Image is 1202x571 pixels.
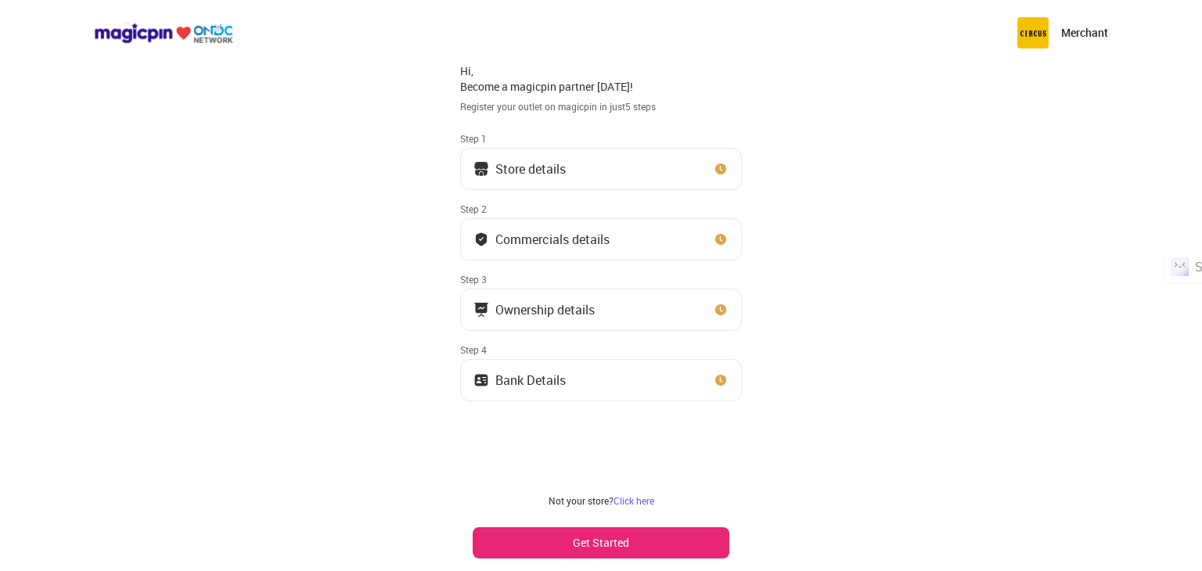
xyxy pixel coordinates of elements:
div: Ownership details [495,306,595,314]
div: Store details [495,165,566,173]
button: Get Started [473,527,729,558]
span: Not your store? [549,494,614,507]
button: Commercials details [460,218,742,260]
div: Step 3 [460,273,742,285]
div: Hi, Become a magicpin partner [DATE]! [460,63,742,94]
button: Store details [460,148,742,190]
img: commercials_icon.983f7837.svg [473,302,489,318]
img: circus.b677b59b.png [1017,17,1049,48]
img: clock_icon_new.67dbf243.svg [713,232,729,247]
div: Step 2 [460,203,742,215]
button: Ownership details [460,289,742,331]
a: Click here [614,494,654,507]
img: storeIcon.9b1f7264.svg [473,161,489,177]
div: Register your outlet on magicpin in just 5 steps [460,100,742,113]
div: Step 1 [460,132,742,145]
img: ownership_icon.37569ceb.svg [473,372,489,388]
button: Bank Details [460,359,742,401]
img: clock_icon_new.67dbf243.svg [713,161,729,177]
img: bank_details_tick.fdc3558c.svg [473,232,489,247]
div: Step 4 [460,343,742,356]
div: Bank Details [495,376,566,384]
div: Commercials details [495,235,610,243]
img: ondc-logo-new-small.8a59708e.svg [94,23,233,44]
p: Merchant [1061,25,1108,41]
img: clock_icon_new.67dbf243.svg [713,302,729,318]
img: clock_icon_new.67dbf243.svg [713,372,729,388]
